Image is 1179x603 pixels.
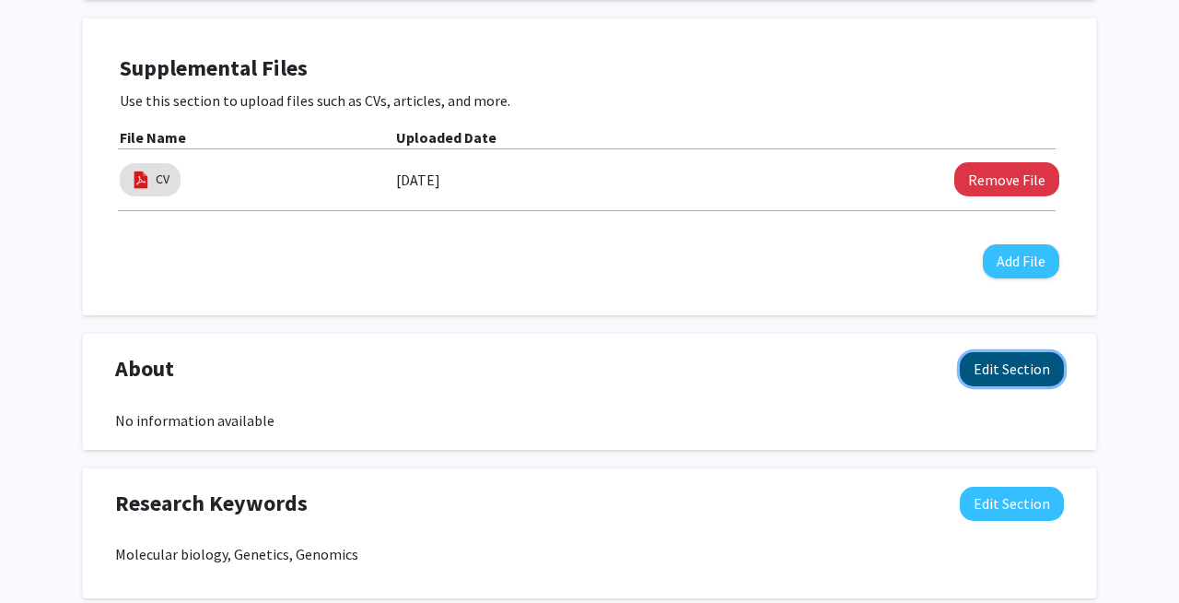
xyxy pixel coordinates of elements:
button: Add File [983,244,1059,278]
span: Research Keywords [115,487,308,520]
img: pdf_icon.png [131,170,151,190]
b: File Name [120,128,186,147]
button: Remove CV File [954,162,1059,196]
p: Use this section to upload files such as CVs, articles, and more. [120,89,1059,112]
b: Uploaded Date [396,128,496,147]
button: Edit About [960,352,1064,386]
h4: Supplemental Files [120,55,1059,82]
p: Molecular biology, Genetics, Genomics [115,543,1064,565]
button: Edit Research Keywords [960,487,1064,521]
span: About [115,352,174,385]
label: [DATE] [396,164,440,195]
div: No information available [115,409,1064,432]
iframe: Chat [14,520,78,589]
a: CV [156,170,169,189]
